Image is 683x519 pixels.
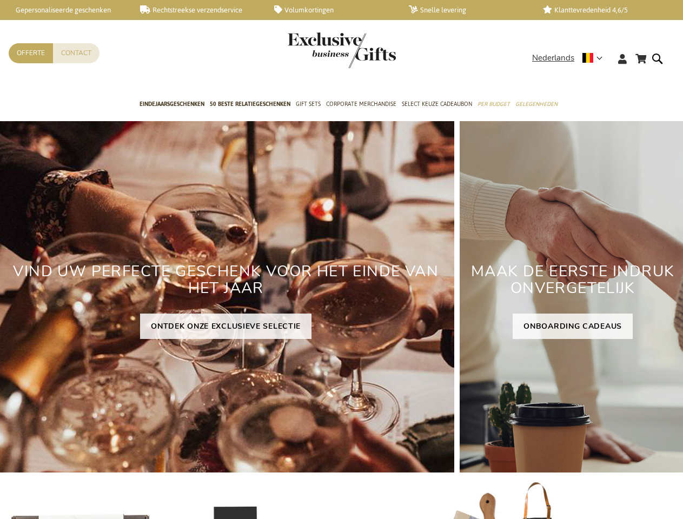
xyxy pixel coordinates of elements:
[140,5,257,15] a: Rechtstreekse verzendservice
[140,91,204,118] a: Eindejaarsgeschenken
[402,98,472,110] span: Select Keuze Cadeaubon
[288,32,342,68] a: store logo
[296,91,321,118] a: Gift Sets
[296,98,321,110] span: Gift Sets
[478,98,510,110] span: Per Budget
[288,32,396,68] img: Exclusive Business gifts logo
[478,91,510,118] a: Per Budget
[326,91,396,118] a: Corporate Merchandise
[140,314,311,339] a: ONTDEK ONZE EXCLUSIEVE SELECTIE
[210,91,290,118] a: 50 beste relatiegeschenken
[515,91,558,118] a: Gelegenheden
[513,314,633,339] a: ONBOARDING CADEAUS
[9,43,53,63] a: Offerte
[402,91,472,118] a: Select Keuze Cadeaubon
[409,5,526,15] a: Snelle levering
[140,98,204,110] span: Eindejaarsgeschenken
[326,98,396,110] span: Corporate Merchandise
[515,98,558,110] span: Gelegenheden
[53,43,100,63] a: Contact
[274,5,392,15] a: Volumkortingen
[5,5,123,15] a: Gepersonaliseerde geschenken
[532,52,574,64] span: Nederlands
[210,98,290,110] span: 50 beste relatiegeschenken
[543,5,660,15] a: Klanttevredenheid 4,6/5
